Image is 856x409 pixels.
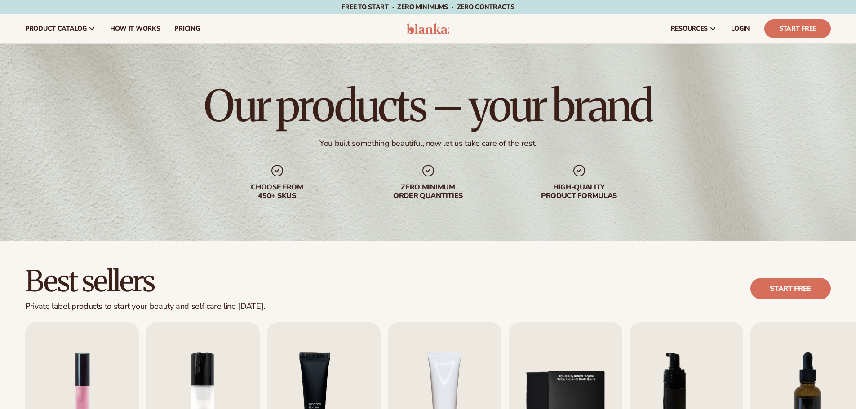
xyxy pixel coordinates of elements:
[522,183,637,200] div: High-quality product formulas
[319,138,537,149] div: You built something beautiful, now let us take care of the rest.
[103,14,168,43] a: How It Works
[671,25,708,32] span: resources
[750,278,831,299] a: Start free
[371,183,486,200] div: Zero minimum order quantities
[731,25,750,32] span: LOGIN
[25,302,265,312] div: Private label products to start your beauty and self care line [DATE].
[25,266,265,296] h2: Best sellers
[174,25,200,32] span: pricing
[664,14,724,43] a: resources
[110,25,160,32] span: How It Works
[167,14,207,43] a: pricing
[25,25,87,32] span: product catalog
[204,84,652,128] h1: Our products – your brand
[342,3,514,11] span: Free to start · ZERO minimums · ZERO contracts
[724,14,757,43] a: LOGIN
[407,23,449,34] img: logo
[220,183,335,200] div: Choose from 450+ Skus
[764,19,831,38] a: Start Free
[18,14,103,43] a: product catalog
